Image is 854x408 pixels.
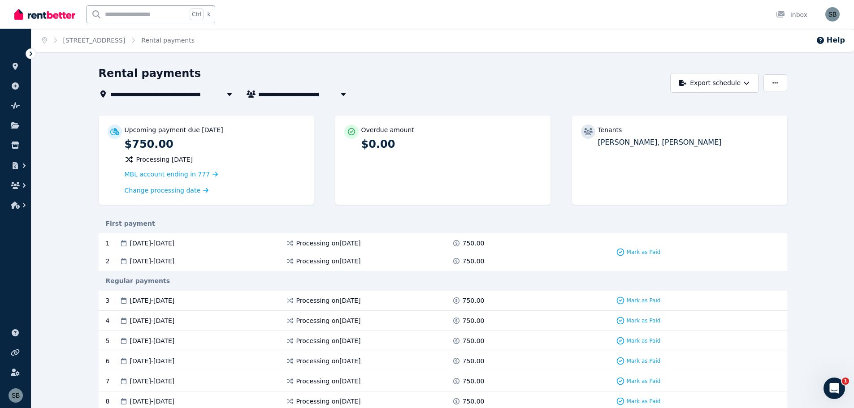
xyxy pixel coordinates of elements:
span: Processing on [DATE] [296,257,361,266]
span: 750.00 [463,356,485,365]
textarea: Message… [8,275,172,290]
button: Gif picker [28,293,35,301]
img: Profile image for The RentBetter Team [26,5,40,19]
span: 750.00 [463,336,485,345]
p: Upcoming payment due [DATE] [125,125,223,134]
span: Rental payments [141,36,195,45]
span: k [207,11,210,18]
span: Processing on [DATE] [296,316,361,325]
div: Great - thank you! [107,150,165,159]
div: The RentBetter Team says… [7,118,172,145]
img: Sam Berrell [825,7,840,21]
img: Sam Berrell [9,388,23,403]
div: Thanks for letting us know [18,270,121,279]
span: Change processing date [125,186,201,195]
span: 750.00 [463,397,485,406]
button: Send a message… [154,290,168,304]
button: Start recording [57,293,64,301]
div: Regular payments [99,276,787,285]
span: [DATE] - [DATE] [130,257,175,266]
span: Mark as Paid [627,378,661,385]
p: $750.00 [125,137,305,151]
span: Processing [DATE] [136,155,193,164]
p: The team can also help [43,11,112,20]
span: Processing on [DATE] [296,239,361,248]
span: Mark as Paid [627,337,661,344]
div: 6 [106,356,119,365]
button: go back [6,4,23,21]
a: Change processing date [125,186,209,195]
a: [STREET_ADDRESS] [63,37,126,44]
div: 8 [106,397,119,406]
button: Home [140,4,157,21]
div: Did that answer your question? [14,124,113,133]
span: Mark as Paid [627,317,661,324]
span: 750.00 [463,239,485,248]
span: [DATE] - [DATE] [130,239,175,248]
span: [DATE] - [DATE] [130,397,175,406]
div: Help The RentBetter Team understand how they’re doing: [14,224,140,241]
span: Processing on [DATE] [296,397,361,406]
div: 2 [106,257,119,266]
span: [DATE] - [DATE] [130,296,175,305]
span: Mark as Paid [627,398,661,405]
div: Inbox [776,10,807,19]
span: 750.00 [463,316,485,325]
h1: Rental payments [99,66,201,81]
div: 1 [106,239,119,248]
div: Only one payment account can be set up per tenancy - split payments aren't available on our platf... [14,20,165,73]
div: Close [157,4,173,20]
img: RentBetter [14,8,75,21]
div: The RentBetter Team says… [7,248,172,301]
nav: Breadcrumb [31,29,205,52]
span: 1 [842,378,849,385]
div: 5 [106,336,119,345]
span: Ctrl [190,9,204,20]
div: You rated the conversation [18,259,121,269]
div: The RentBetter Team says… [7,172,172,218]
div: Sam says… [7,145,172,172]
button: Help [816,35,845,46]
div: Did that answer your question? [7,118,120,138]
div: First payment [99,219,787,228]
span: 750.00 [463,257,485,266]
div: If there are multiple tenants, you'll need to decide who will be responsible for making the payme... [14,77,165,112]
div: Help The RentBetter Team understand how they’re doing: [7,219,147,247]
span: Processing on [DATE] [296,377,361,386]
span: 750.00 [463,296,485,305]
div: The RentBetter Team says… [7,219,172,248]
span: MBL account ending in 777 [125,171,210,178]
div: I'm glad I could help! If you have any more questions or need further assistance, just let me kno... [7,172,147,217]
button: Export schedule [670,73,759,93]
span: amazing [109,260,117,268]
span: 750.00 [463,377,485,386]
button: Upload attachment [43,293,50,301]
span: Mark as Paid [627,249,661,256]
div: 3 [106,296,119,305]
span: [DATE] - [DATE] [130,316,175,325]
p: [PERSON_NAME], [PERSON_NAME] [598,137,778,148]
p: Tenants [598,125,622,134]
div: Great - thank you! [100,145,172,165]
div: 4 [106,316,119,325]
span: [DATE] - [DATE] [130,336,175,345]
span: Processing on [DATE] [296,296,361,305]
p: Overdue amount [361,125,414,134]
div: I'm glad I could help! If you have any more questions or need further assistance, just let me kno... [14,177,140,212]
h1: The RentBetter Team [43,4,118,11]
iframe: Intercom live chat [824,378,845,399]
a: Source reference 9789763: [143,65,150,72]
div: 7 [106,377,119,386]
span: [DATE] - [DATE] [130,377,175,386]
button: Emoji picker [14,293,21,301]
span: Mark as Paid [627,357,661,365]
span: Processing on [DATE] [296,356,361,365]
span: Processing on [DATE] [296,336,361,345]
span: Mark as Paid [627,297,661,304]
p: $0.00 [361,137,542,151]
span: [DATE] - [DATE] [130,356,175,365]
